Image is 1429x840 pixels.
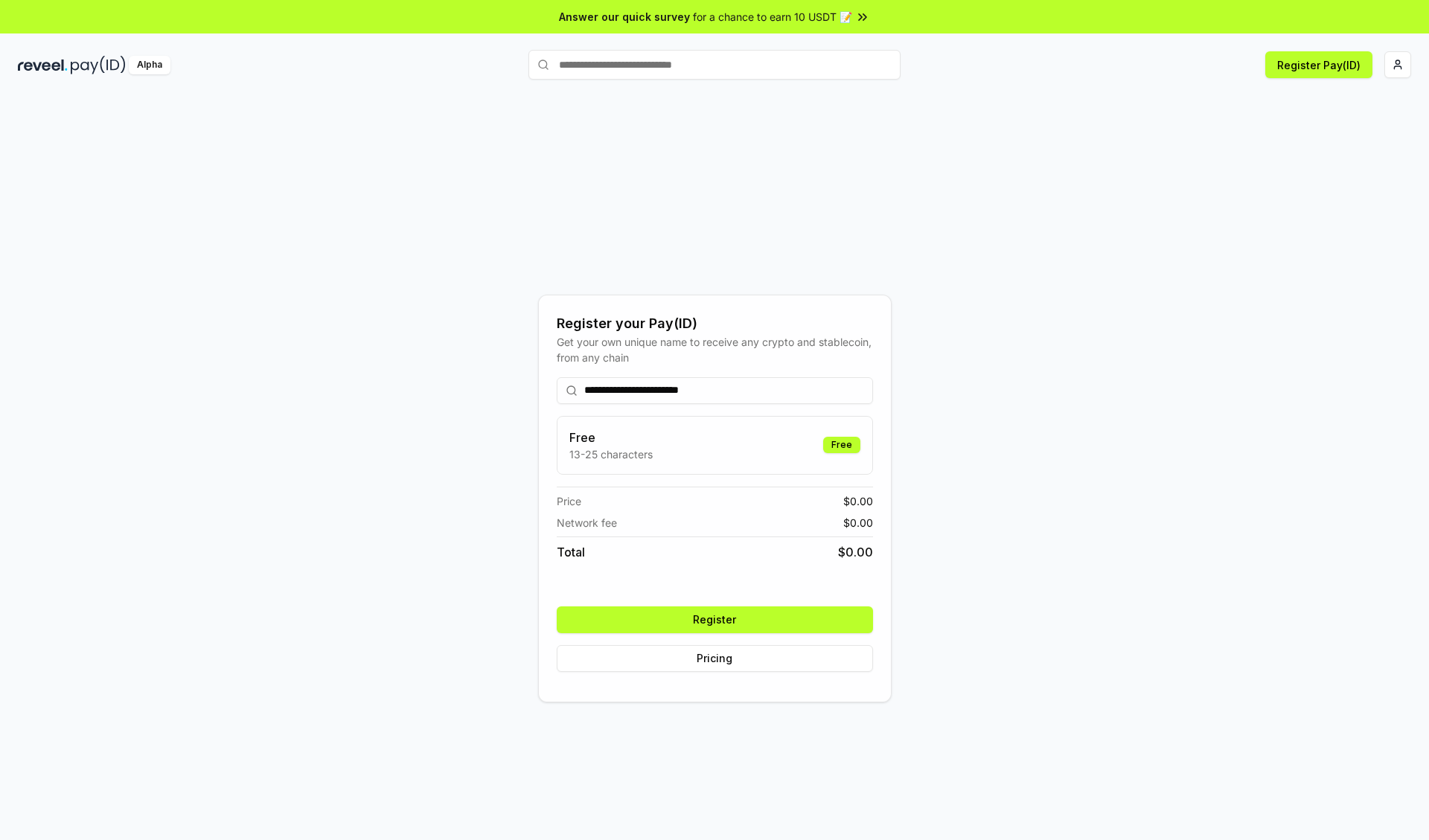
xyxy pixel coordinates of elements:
[557,493,581,509] span: Price
[559,9,690,25] span: Answer our quick survey
[71,56,126,74] img: pay_id
[557,515,617,530] span: Network fee
[693,9,852,25] span: for a chance to earn 10 USDT 📝
[557,543,585,561] span: Total
[557,606,873,633] button: Register
[838,543,873,561] span: $ 0.00
[557,645,873,672] button: Pricing
[129,56,170,74] div: Alpha
[557,313,873,334] div: Register your Pay(ID)
[569,446,653,462] p: 13-25 characters
[843,515,873,530] span: $ 0.00
[823,437,860,453] div: Free
[557,334,873,365] div: Get your own unique name to receive any crypto and stablecoin, from any chain
[569,429,653,446] h3: Free
[1265,51,1372,78] button: Register Pay(ID)
[843,493,873,509] span: $ 0.00
[18,56,68,74] img: reveel_dark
